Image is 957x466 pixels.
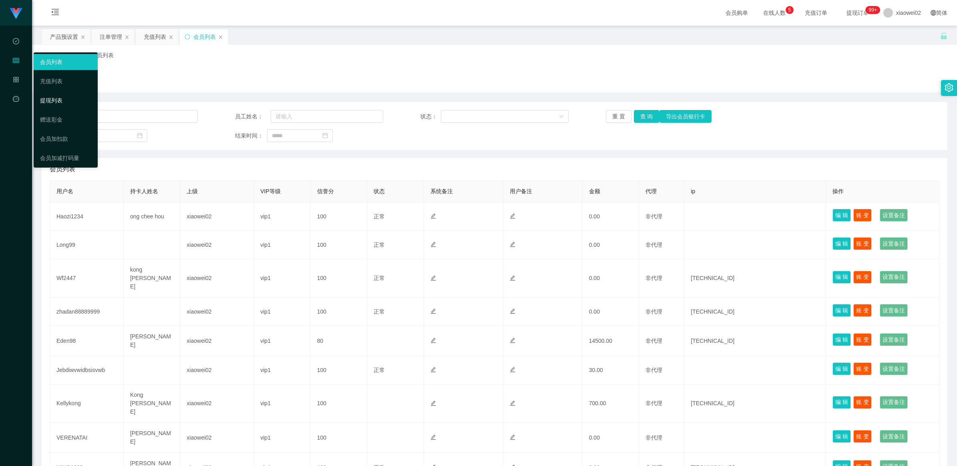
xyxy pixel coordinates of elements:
span: 状态： [420,112,441,121]
td: xiaowei02 [180,356,254,384]
td: 100 [311,259,367,298]
td: 0.00 [583,298,639,326]
i: 图标: edit [510,400,515,406]
i: 图标: edit [430,338,436,343]
div: 产品预设置 [50,29,78,44]
span: 用户名 [56,188,73,194]
i: 图标: edit [510,338,515,343]
span: 正常 [374,308,385,315]
td: xiaowei02 [180,231,254,259]
td: xiaowei02 [180,202,254,231]
span: 操作 [832,188,844,194]
button: 编 辑 [832,362,851,375]
i: 图标: global [931,10,936,16]
sup: 5 [786,6,794,14]
td: 0.00 [583,231,639,259]
span: 代理 [645,188,657,194]
button: 账 变 [853,237,872,250]
button: 账 变 [853,304,872,317]
td: [TECHNICAL_ID] [684,326,826,356]
td: 14500.00 [583,326,639,356]
i: 图标: menu-unfold [42,0,69,26]
td: 0.00 [583,423,639,453]
button: 编 辑 [832,271,851,284]
td: xiaowei02 [180,259,254,298]
td: [PERSON_NAME] [124,423,180,453]
a: 图标: dashboard平台首页 [13,91,19,172]
i: 图标: down [559,114,564,120]
td: vip1 [254,356,310,384]
td: Jebdiwvwidbsisvwb [50,356,124,384]
td: 100 [311,298,367,326]
button: 设置备注 [880,430,908,443]
i: 图标: calendar [137,133,143,138]
td: vip1 [254,259,310,298]
p: 5 [788,6,791,14]
button: 设置备注 [880,209,908,222]
i: 图标: check-circle-o [13,34,19,50]
i: 图标: edit [430,213,436,219]
td: ong chee hou [124,202,180,231]
span: 信誉分 [317,188,334,194]
i: 图标: sync [185,34,190,40]
button: 编 辑 [832,430,851,443]
td: 100 [311,423,367,453]
span: 正常 [374,242,385,248]
td: vip1 [254,231,310,259]
button: 设置备注 [880,396,908,409]
i: 图标: edit [510,242,515,247]
span: 持卡人姓名 [130,188,158,194]
td: Kong [PERSON_NAME] [124,384,180,423]
span: VIP等级 [260,188,281,194]
td: 100 [311,384,367,423]
i: 图标: edit [430,308,436,314]
span: 非代理 [645,242,662,248]
span: 非代理 [645,308,662,315]
span: 正常 [374,213,385,220]
td: kong [PERSON_NAME] [124,259,180,298]
button: 账 变 [853,396,872,409]
span: 状态 [374,188,385,194]
input: 请输入 [271,110,383,123]
button: 设置备注 [880,271,908,284]
i: 图标: close [125,35,129,40]
span: 非代理 [645,213,662,220]
button: 查 询 [634,110,659,123]
button: 账 变 [853,333,872,346]
button: 编 辑 [832,304,851,317]
i: 图标: edit [430,434,436,440]
td: 700.00 [583,384,639,423]
td: 0.00 [583,259,639,298]
span: 系统备注 [430,188,453,194]
button: 重 置 [606,110,631,123]
span: 上级 [187,188,198,194]
span: 非代理 [645,400,662,406]
button: 编 辑 [832,209,851,222]
span: 员工姓名： [235,112,271,121]
td: [PERSON_NAME] [124,326,180,356]
button: 设置备注 [880,333,908,346]
td: vip1 [254,384,310,423]
td: 80 [311,326,367,356]
span: 产品管理 [13,77,19,148]
a: 赠送彩金 [40,112,91,128]
button: 设置备注 [880,304,908,317]
i: 图标: edit [430,367,436,372]
td: VERENATAI [50,423,124,453]
div: 会员列表 [193,29,216,44]
i: 图标: edit [510,434,515,440]
i: 图标: setting [945,83,953,92]
td: zhadan88889999 [50,298,124,326]
i: 图标: edit [510,275,515,281]
td: xiaowei02 [180,423,254,453]
i: 图标: edit [430,400,436,406]
i: 图标: edit [510,213,515,219]
td: [TECHNICAL_ID] [684,384,826,423]
td: vip1 [254,202,310,231]
i: 图标: unlock [940,32,947,40]
td: xiaowei02 [180,298,254,326]
td: 100 [311,356,367,384]
span: 金额 [589,188,600,194]
td: Long99 [50,231,124,259]
i: 图标: appstore-o [13,73,19,89]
